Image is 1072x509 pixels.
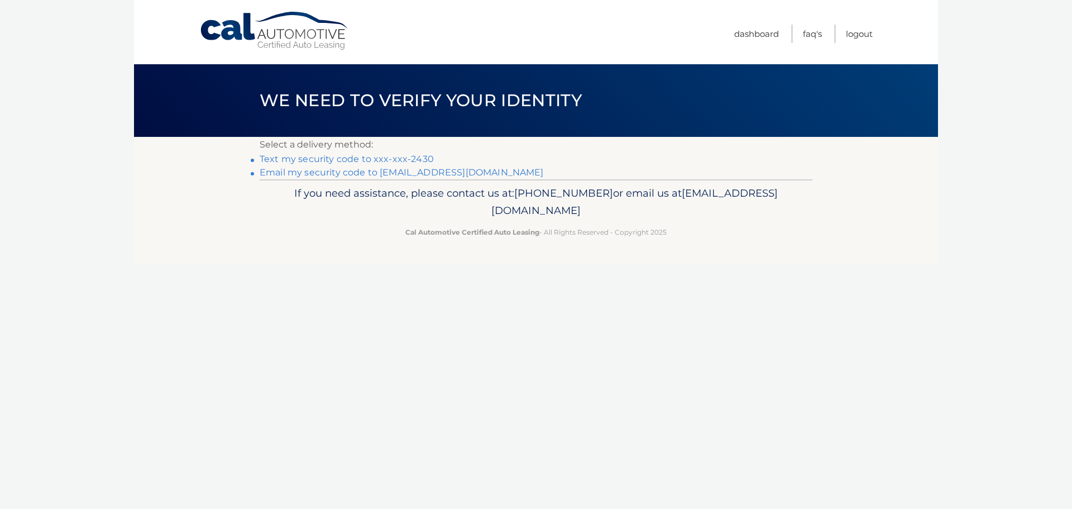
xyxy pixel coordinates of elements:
p: Select a delivery method: [260,137,812,153]
p: If you need assistance, please contact us at: or email us at [267,184,805,220]
a: Email my security code to [EMAIL_ADDRESS][DOMAIN_NAME] [260,167,544,178]
span: [PHONE_NUMBER] [514,187,613,199]
a: Text my security code to xxx-xxx-2430 [260,154,434,164]
span: We need to verify your identity [260,90,582,111]
a: Dashboard [734,25,779,43]
a: Cal Automotive [199,11,350,51]
a: FAQ's [803,25,822,43]
strong: Cal Automotive Certified Auto Leasing [405,228,539,236]
a: Logout [846,25,873,43]
p: - All Rights Reserved - Copyright 2025 [267,226,805,238]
